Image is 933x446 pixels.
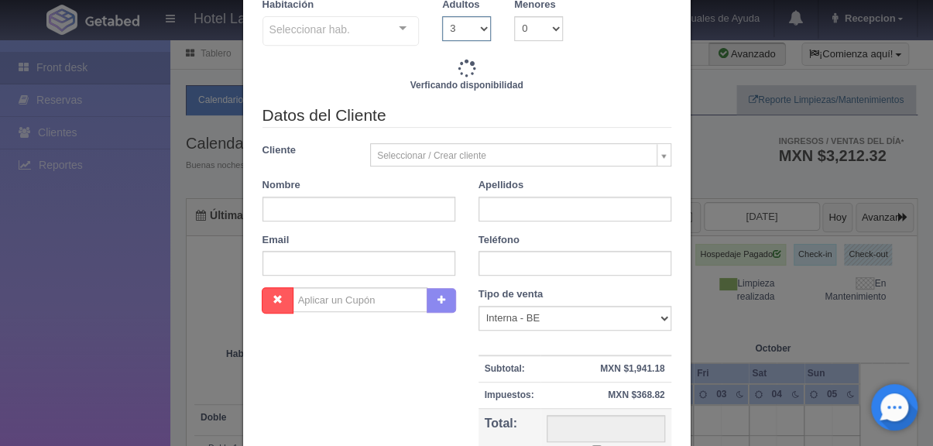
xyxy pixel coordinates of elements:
label: Apellidos [479,178,524,193]
label: Teléfono [479,233,520,248]
label: Email [262,233,290,248]
span: Seleccionar hab. [269,20,350,37]
label: Tipo de venta [479,287,544,302]
label: Nombre [262,178,300,193]
th: Subtotal: [479,355,540,383]
input: Aplicar un Cupón [293,287,427,312]
legend: Datos del Cliente [262,104,671,128]
span: Seleccionar / Crear cliente [377,144,650,167]
th: Impuestos: [479,382,540,408]
strong: MXN $368.82 [608,389,664,400]
strong: MXN $1,941.18 [600,363,664,374]
a: Seleccionar / Crear cliente [370,143,671,166]
b: Verficando disponibilidad [410,80,523,91]
label: Cliente [251,143,359,158]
